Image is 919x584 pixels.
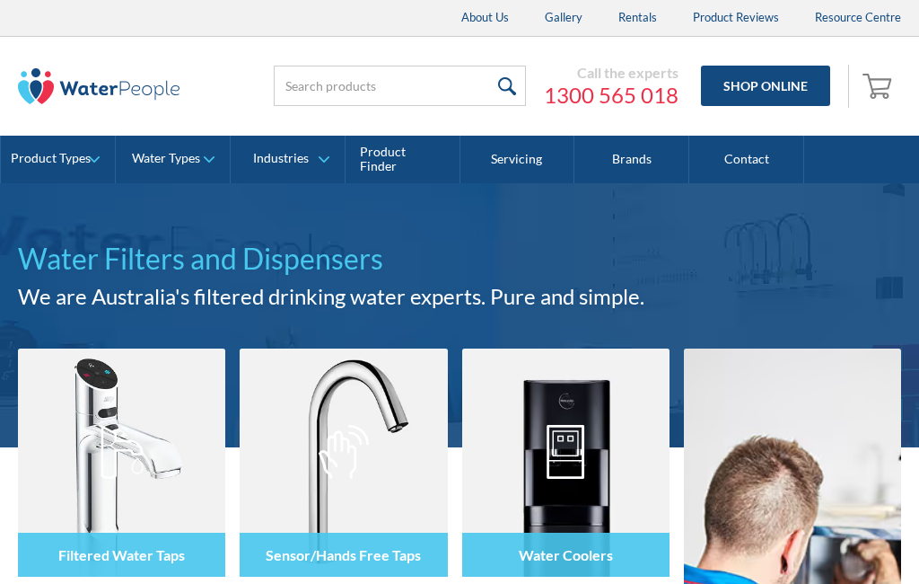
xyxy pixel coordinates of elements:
div: Industries [253,151,309,166]
div: Water Types [132,151,200,166]
img: Filtered Water Taps [18,349,225,577]
div: Call the experts [544,64,678,82]
a: Industries [231,136,345,184]
a: Contact [689,136,804,184]
div: Product Types [11,151,91,166]
a: Open cart [858,65,901,108]
h4: Water Coolers [519,546,613,563]
img: shopping cart [862,71,897,100]
a: 1300 565 018 [544,82,678,109]
a: Servicing [460,136,575,184]
a: Shop Online [701,66,830,106]
h4: Filtered Water Taps [58,546,185,563]
a: Water Types [116,136,230,184]
img: Water Coolers [462,349,670,577]
a: Product Finder [346,136,460,184]
h4: Sensor/Hands Free Taps [266,546,421,563]
img: The Water People [18,68,179,104]
input: Search products [274,66,526,106]
img: Sensor/Hands Free Taps [240,349,447,577]
a: Product Types [1,136,115,184]
a: Brands [574,136,689,184]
